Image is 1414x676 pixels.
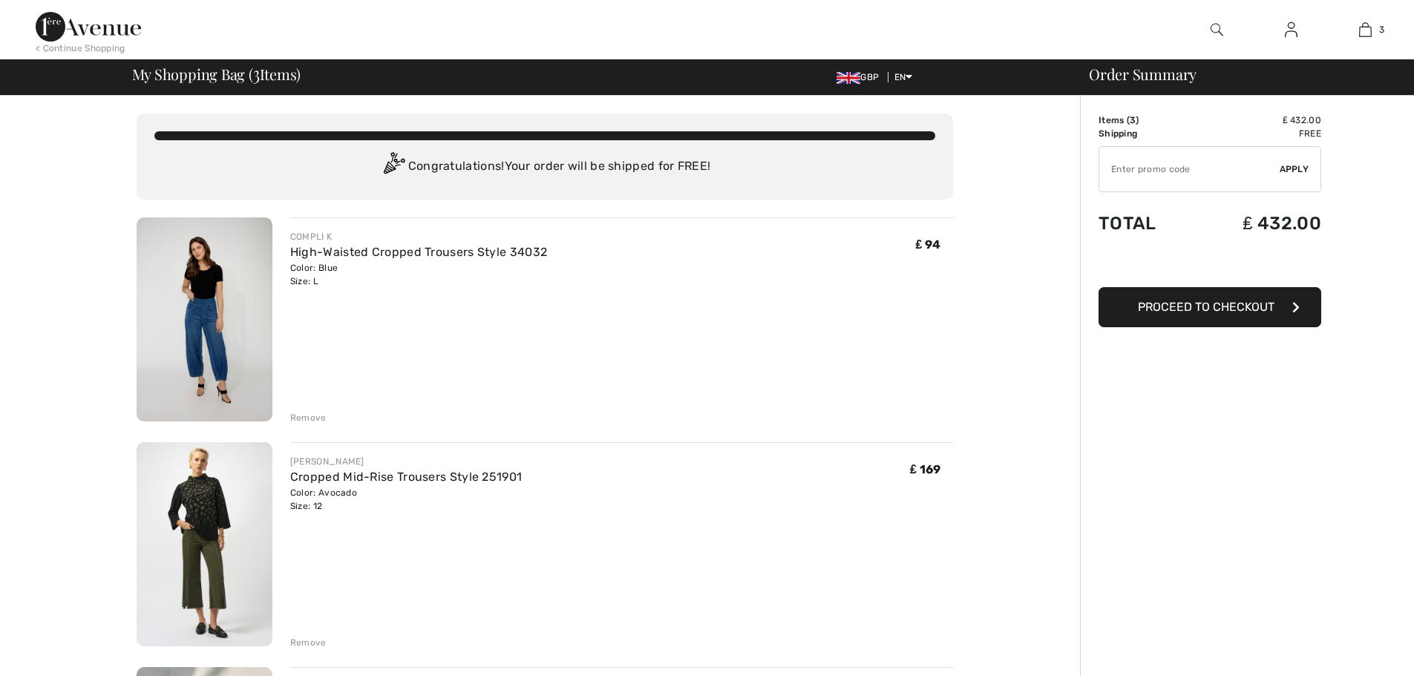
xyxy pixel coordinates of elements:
[894,72,913,82] span: EN
[1379,23,1384,36] span: 3
[290,261,547,288] div: Color: Blue Size: L
[137,442,272,646] img: Cropped Mid-Rise Trousers Style 251901
[132,67,301,82] span: My Shopping Bag ( Items)
[154,152,935,182] div: Congratulations! Your order will be shipped for FREE!
[1136,252,1414,676] iframe: Find more information here
[1071,67,1405,82] div: Order Summary
[36,42,125,55] div: < Continue Shopping
[1130,115,1136,125] span: 3
[290,470,522,484] a: Cropped Mid-Rise Trousers Style 251901
[36,12,141,42] img: 1ère Avenue
[1193,114,1321,127] td: ₤ 432.00
[1099,147,1280,191] input: Promo code
[1193,198,1321,249] td: ₤ 432.00
[290,636,327,649] div: Remove
[1280,163,1309,176] span: Apply
[1099,127,1193,140] td: Shipping
[837,72,860,84] img: UK Pound
[1211,21,1223,39] img: search the website
[290,486,522,513] div: Color: Avocado Size: 12
[910,462,940,476] span: ₤ 169
[1273,21,1309,39] a: Sign In
[1099,198,1193,249] td: Total
[837,72,885,82] span: GBP
[290,411,327,424] div: Remove
[290,230,547,243] div: COMPLI K
[1285,21,1297,39] img: My Info
[379,152,408,182] img: Congratulation2.svg
[1099,114,1193,127] td: Items ( )
[137,217,272,421] img: High-Waisted Cropped Trousers Style 34032
[1099,287,1321,327] button: Proceed to Checkout
[915,237,940,252] span: ₤ 94
[290,245,547,259] a: High-Waisted Cropped Trousers Style 34032
[1359,21,1372,39] img: My Bag
[290,455,522,468] div: [PERSON_NAME]
[1099,249,1321,282] iframe: PayPal
[253,63,260,82] span: 3
[1329,21,1401,39] a: 3
[1193,127,1321,140] td: Free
